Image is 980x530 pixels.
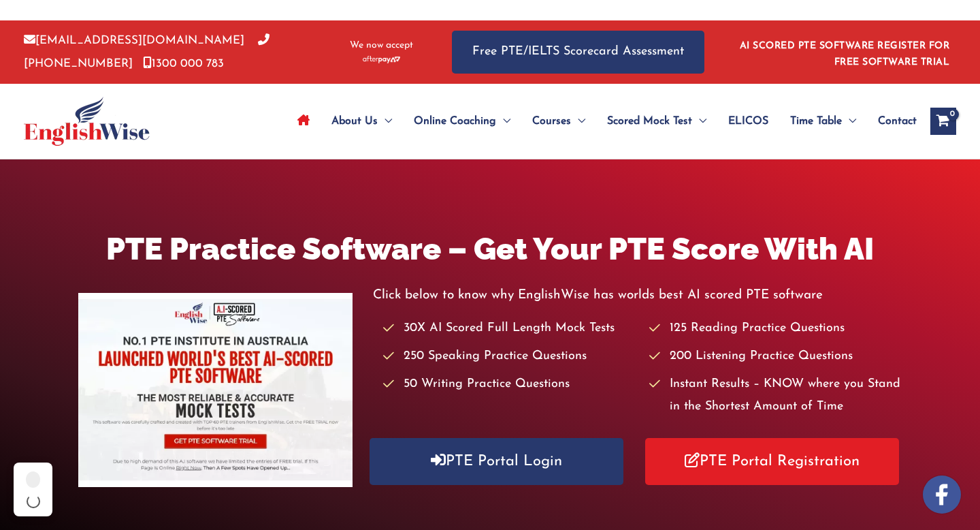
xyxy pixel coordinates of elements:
span: Menu Toggle [571,97,585,145]
img: white-facebook.png [923,476,961,514]
li: Instant Results – KNOW where you Stand in the Shortest Amount of Time [649,373,902,419]
a: CoursesMenu Toggle [521,97,596,145]
span: Menu Toggle [692,97,706,145]
img: cropped-ew-logo [24,97,150,146]
a: Contact [867,97,917,145]
a: View Shopping Cart, empty [930,108,956,135]
a: PTE Portal Login [370,438,623,485]
span: Menu Toggle [378,97,392,145]
span: Menu Toggle [496,97,510,145]
span: Courses [532,97,571,145]
h1: PTE Practice Software – Get Your PTE Score With AI [78,228,902,270]
li: 250 Speaking Practice Questions [383,345,636,368]
a: [EMAIL_ADDRESS][DOMAIN_NAME] [24,35,244,46]
a: Scored Mock TestMenu Toggle [596,97,717,145]
span: We now accept [350,39,413,52]
img: pte-institute-main [78,293,353,487]
span: Contact [878,97,917,145]
a: Free PTE/IELTS Scorecard Assessment [452,31,704,74]
a: AI SCORED PTE SOFTWARE REGISTER FOR FREE SOFTWARE TRIAL [740,41,950,67]
a: ELICOS [717,97,779,145]
a: Time TableMenu Toggle [779,97,867,145]
li: 50 Writing Practice Questions [383,373,636,396]
img: Afterpay-Logo [363,56,400,63]
nav: Site Navigation: Main Menu [287,97,917,145]
li: 30X AI Scored Full Length Mock Tests [383,317,636,340]
p: Click below to know why EnglishWise has worlds best AI scored PTE software [373,284,901,307]
li: 125 Reading Practice Questions [649,317,902,340]
a: 1300 000 783 [143,58,224,69]
aside: Header Widget 1 [732,30,956,74]
a: About UsMenu Toggle [321,97,403,145]
span: Time Table [790,97,842,145]
span: About Us [331,97,378,145]
span: Menu Toggle [842,97,856,145]
span: Online Coaching [414,97,496,145]
a: [PHONE_NUMBER] [24,35,269,69]
span: Scored Mock Test [607,97,692,145]
a: PTE Portal Registration [645,438,899,485]
li: 200 Listening Practice Questions [649,345,902,368]
a: Online CoachingMenu Toggle [403,97,521,145]
span: ELICOS [728,97,768,145]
